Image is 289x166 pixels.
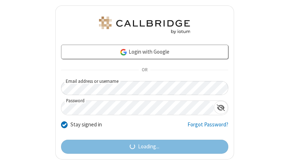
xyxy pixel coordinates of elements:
label: Stay signed in [70,121,102,129]
input: Password [61,101,214,115]
img: Astra [98,17,191,34]
span: OR [139,65,150,75]
iframe: Chat [271,147,284,161]
img: google-icon.png [120,48,128,56]
a: Login with Google [61,45,228,59]
div: Show password [214,101,228,114]
button: Loading... [61,140,228,154]
span: Loading... [138,143,159,151]
input: Email address or username [61,81,228,95]
a: Forgot Password? [187,121,228,134]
